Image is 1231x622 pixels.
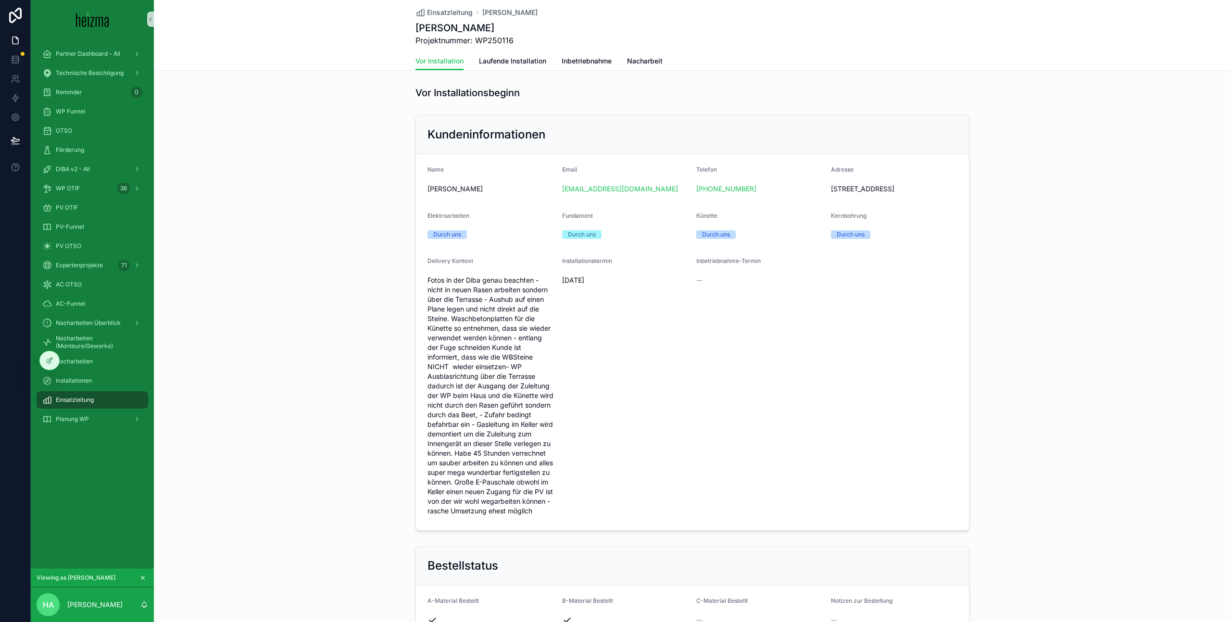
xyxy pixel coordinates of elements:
span: Inbetriebnahme [562,56,612,66]
a: DiBA v2 - All [37,161,148,178]
span: [DATE] [562,275,689,285]
span: Vor Installation [415,56,464,66]
div: scrollable content [31,38,154,440]
h1: [PERSON_NAME] [415,21,514,35]
span: Adresse [831,166,854,173]
span: Kernbohrung [831,212,867,219]
span: WP Funnel [56,108,85,115]
span: Laufende Installation [479,56,546,66]
a: Partner Dashboard - All [37,45,148,62]
div: Durch uns [837,230,865,239]
a: Förderung [37,141,148,159]
a: WP OTIF36 [37,180,148,197]
a: Installationen [37,372,148,389]
a: Laufende Installation [479,52,546,72]
span: OTSO [56,127,72,135]
span: Notizen zur Bestellung [831,597,892,604]
span: Künette [696,212,717,219]
span: Installationstermin [562,257,612,264]
a: Nacharbeit [627,52,663,72]
a: AC-Funnel [37,295,148,312]
div: 36 [117,183,130,194]
a: Einsatzleitung [37,391,148,409]
a: OTSO [37,122,148,139]
span: Expertenprojekte [56,261,103,269]
a: AC OTSO [37,276,148,293]
div: Durch uns [433,230,461,239]
a: Vor Installation [415,52,464,71]
span: Förderung [56,146,84,154]
span: Partner Dashboard - All [56,50,120,58]
span: Telefon [696,166,717,173]
a: Nacharbeiten [37,353,148,370]
a: WP Funnel [37,103,148,120]
a: [PHONE_NUMBER] [696,184,756,194]
span: Planung WP [56,415,89,423]
a: Einsatzleitung [415,8,473,17]
span: Nacharbeiten Überblick [56,319,121,327]
span: -- [696,275,702,285]
img: App logo [76,12,109,27]
h2: Kundeninformationen [427,127,545,142]
a: [PERSON_NAME] [482,8,538,17]
a: PV OTSO [37,237,148,255]
span: WP OTIF [56,185,80,192]
a: Expertenprojekte71 [37,257,148,274]
span: Nacharbeit [627,56,663,66]
a: Inbetriebnahme [562,52,612,72]
span: [PERSON_NAME] [427,184,554,194]
span: Projektnummer: WP250116 [415,35,514,46]
a: Technische Besichtigung [37,64,148,82]
span: Inbetriebnahme-Termin [696,257,761,264]
span: Fundament [562,212,593,219]
div: Durch uns [568,230,596,239]
a: Nacharbeiten Überblick [37,314,148,332]
a: Reminder0 [37,84,148,101]
a: PV-Funnel [37,218,148,236]
span: Technische Besichtigung [56,69,124,77]
span: Email [562,166,577,173]
span: B-Material Bestellt [562,597,613,604]
span: Nacharbeiten [56,358,93,365]
span: Name [427,166,444,173]
span: AC OTSO [56,281,82,288]
h1: Vor Installationsbeginn [415,86,520,100]
a: Planung WP [37,411,148,428]
span: PV OTSO [56,242,81,250]
span: Reminder [56,88,82,96]
span: Elektroarbeiten [427,212,469,219]
div: Durch uns [702,230,730,239]
a: PV OTIF [37,199,148,216]
h2: Bestellstatus [427,558,498,573]
span: DiBA v2 - All [56,165,90,173]
span: [STREET_ADDRESS] [831,184,958,194]
span: AC-Funnel [56,300,85,308]
a: Nacharbeiten (Monteure/Gewerke) [37,334,148,351]
span: Einsatzleitung [56,396,94,404]
span: Fotos in der Diba genau beachten - nicht in neuen Rasen arbeiten sondern über die Terrasse - Aush... [427,275,554,516]
div: 0 [131,87,142,98]
span: Viewing as [PERSON_NAME] [37,574,115,582]
div: 71 [118,260,130,271]
span: A-Material Bestellt [427,597,479,604]
span: Nacharbeiten (Monteure/Gewerke) [56,335,138,350]
p: [PERSON_NAME] [67,600,123,610]
span: Installationen [56,377,92,385]
span: PV-Funnel [56,223,84,231]
a: [EMAIL_ADDRESS][DOMAIN_NAME] [562,184,678,194]
span: HA [43,599,54,610]
span: PV OTIF [56,204,78,211]
span: Einsatzleitung [427,8,473,17]
span: Delivery Kontext [427,257,473,264]
span: C-Material Bestellt [696,597,748,604]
